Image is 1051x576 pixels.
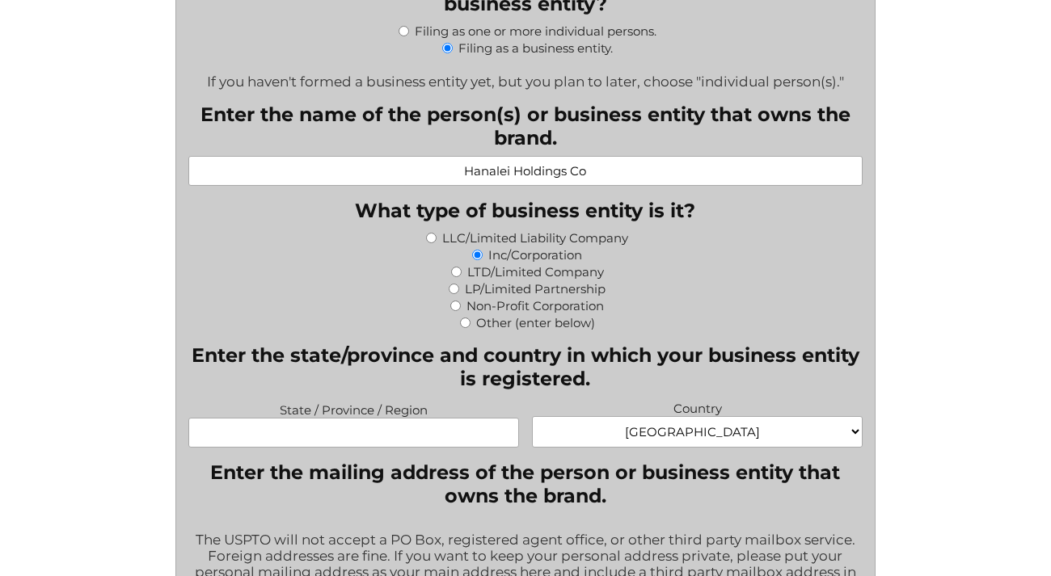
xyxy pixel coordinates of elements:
label: Filing as a business entity. [458,40,613,56]
input: Examples: Jean Doe, TechWorks, Jean Doe and John Dean, etc. [188,156,863,186]
legend: What type of business entity is it? [355,199,695,222]
label: Non-Profit Corporation [466,298,604,313]
label: Country [532,397,863,416]
label: Other (enter below) [476,315,595,330]
label: LLC/Limited Liability Company [442,230,628,246]
label: LTD/Limited Company [467,264,604,280]
label: Enter the name of the person(s) or business entity that owns the brand. [188,103,863,149]
label: State / Province / Region [188,398,519,418]
legend: Enter the mailing address of the person or business entity that owns the brand. [188,460,863,507]
legend: Enter the state/province and country in which your business entity is registered. [188,343,863,390]
label: LP/Limited Partnership [465,281,606,296]
div: If you haven't formed a business entity yet, but you plan to later, choose "individual person(s)." [188,63,863,90]
label: Filing as one or more individual persons. [415,23,656,39]
label: Inc/Corporation [488,247,582,263]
